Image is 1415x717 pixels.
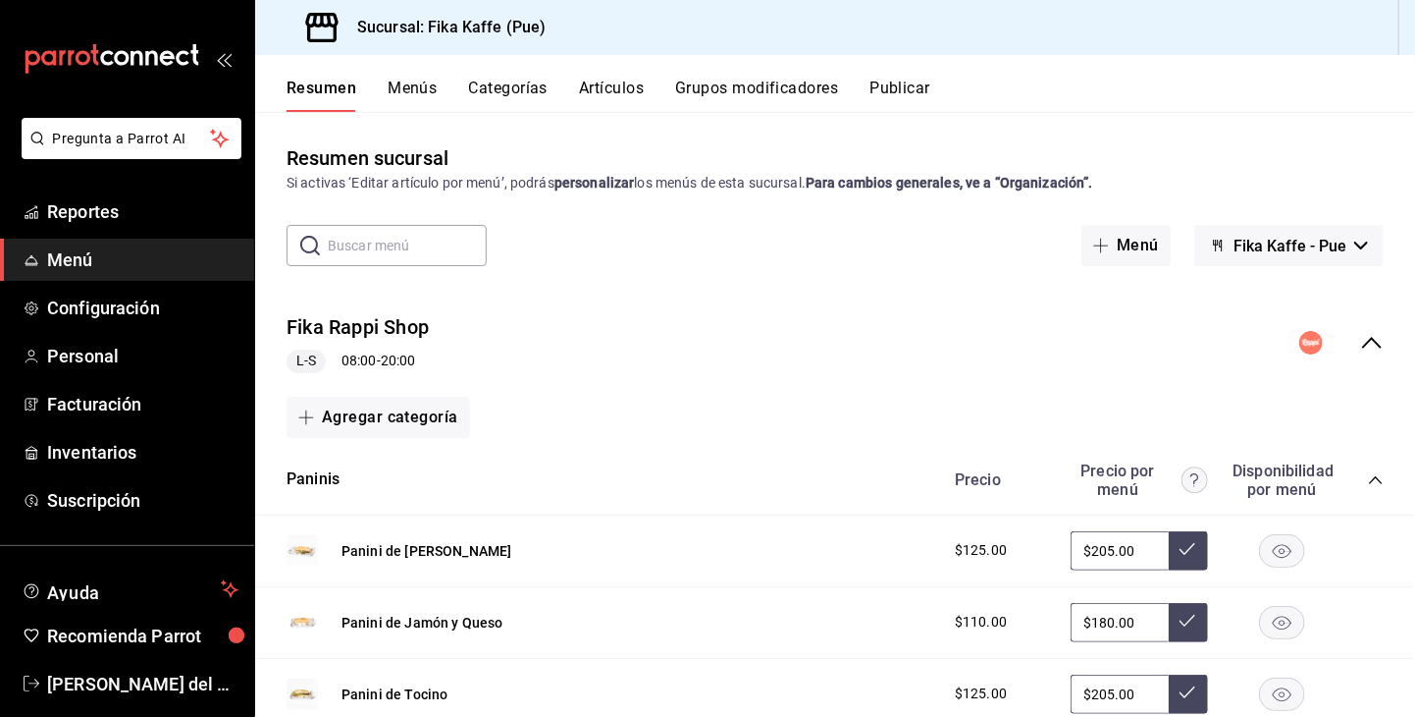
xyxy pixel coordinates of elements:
span: Facturación [47,391,238,417]
div: 08:00 - 20:00 [287,350,429,373]
div: navigation tabs [287,79,1415,112]
span: Ayuda [47,578,213,601]
button: Pregunta a Parrot AI [22,118,241,159]
input: Buscar menú [328,226,487,265]
button: Menús [388,79,437,112]
span: $110.00 [955,612,1007,633]
div: Si activas ‘Editar artículo por menú’, podrás los menús de esta sucursal. [287,173,1384,193]
span: Configuración [47,295,238,321]
button: Grupos modificadores [675,79,838,112]
img: Preview [287,535,318,567]
button: Paninis [287,469,340,491]
button: open_drawer_menu [216,51,232,67]
strong: personalizar [554,175,635,191]
button: Resumen [287,79,356,112]
strong: Para cambios generales, ve a “Organización”. [806,175,1093,191]
button: Categorías [469,79,549,112]
button: Publicar [869,79,930,112]
span: [PERSON_NAME] del Giovane [47,671,238,697]
button: Panini de [PERSON_NAME] [341,541,511,561]
span: Pregunta a Parrot AI [53,129,211,149]
input: Sin ajuste [1071,531,1169,571]
span: Suscripción [47,487,238,514]
span: Menú [47,247,238,273]
span: $125.00 [955,540,1007,561]
div: Precio [935,470,1061,489]
div: Disponibilidad por menú [1232,462,1331,499]
button: Panini de Jamón y Queso [341,613,502,633]
h3: Sucursal: Fika Kaffe (Pue) [341,16,546,39]
span: Reportes [47,198,238,225]
button: collapse-category-row [1368,472,1384,488]
button: Artículos [579,79,644,112]
span: Recomienda Parrot [47,623,238,649]
div: collapse-menu-row [255,298,1415,389]
div: Resumen sucursal [287,143,448,173]
input: Sin ajuste [1071,603,1169,642]
div: Precio por menú [1071,462,1208,499]
span: Personal [47,343,238,369]
img: Preview [287,679,318,710]
button: Panini de Tocino [341,685,447,704]
button: Menú [1081,225,1171,266]
span: $125.00 [955,684,1007,704]
button: Fika Kaffe - Pue [1194,225,1384,266]
span: L-S [288,351,324,371]
input: Sin ajuste [1071,675,1169,714]
a: Pregunta a Parrot AI [14,142,241,163]
button: Agregar categoría [287,397,470,438]
span: Fika Kaffe - Pue [1233,237,1346,255]
img: Preview [287,607,318,638]
span: Inventarios [47,439,238,466]
button: Fika Rappi Shop [287,313,429,342]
